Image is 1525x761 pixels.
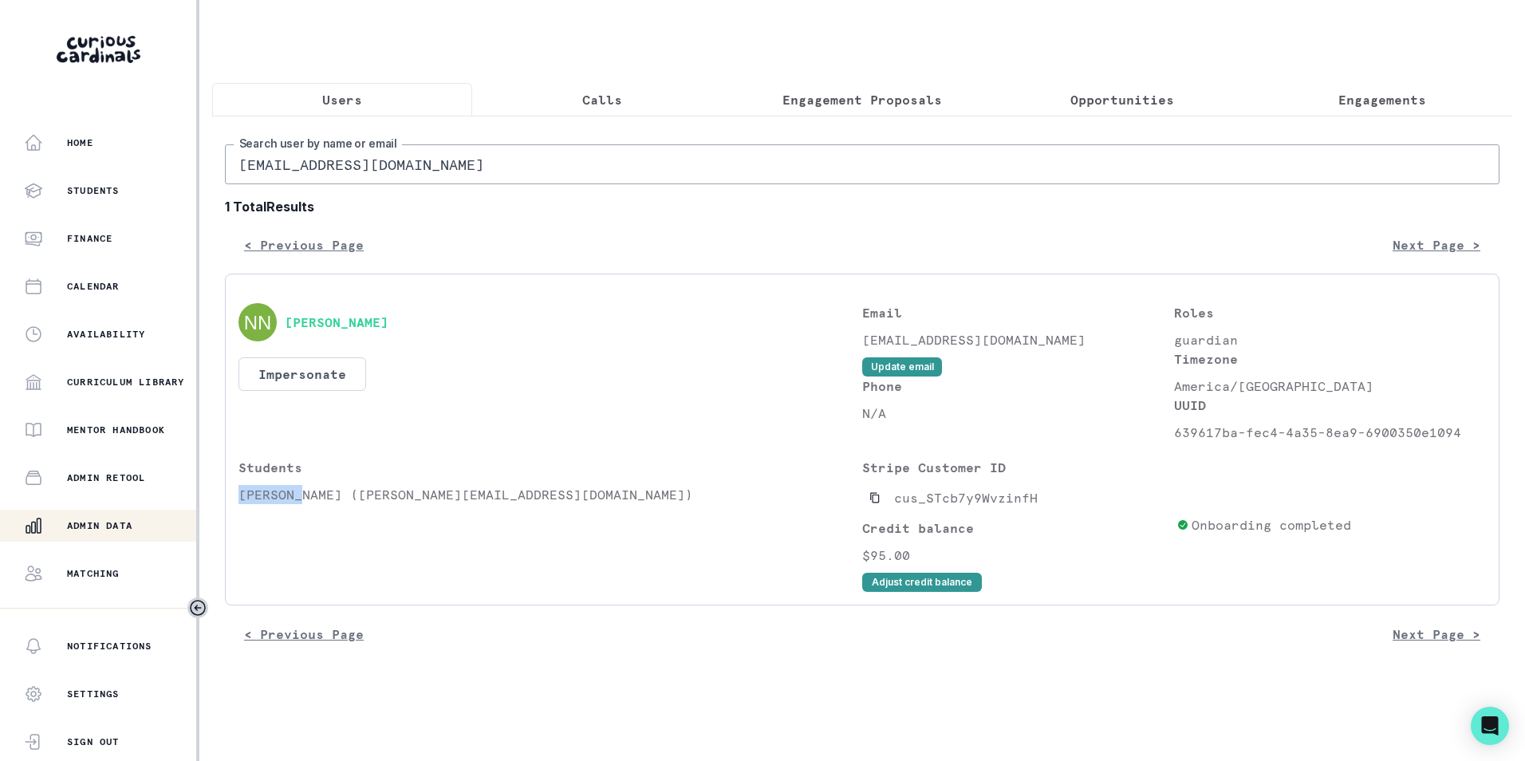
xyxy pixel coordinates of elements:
button: Adjust credit balance [862,573,982,592]
p: Onboarding completed [1192,515,1351,534]
p: Stripe Customer ID [862,458,1170,477]
b: 1 Total Results [225,197,1499,216]
button: < Previous Page [225,229,383,261]
p: Admin Data [67,519,132,532]
p: UUID [1174,396,1486,415]
p: Sign Out [67,735,120,748]
p: Opportunities [1070,90,1174,109]
p: Credit balance [862,519,1170,538]
p: America/[GEOGRAPHIC_DATA] [1174,377,1486,396]
p: 639617ba-fec4-4a35-8ea9-6900350e1094 [1174,423,1486,442]
button: Update email [862,357,942,377]
p: Calendar [67,280,120,293]
img: Curious Cardinals Logo [57,36,140,63]
button: Copied to clipboard [862,485,888,511]
p: N/A [862,404,1174,423]
p: Matching [67,567,120,580]
p: [EMAIL_ADDRESS][DOMAIN_NAME] [862,330,1174,349]
p: [PERSON_NAME] ([PERSON_NAME][EMAIL_ADDRESS][DOMAIN_NAME]) [238,485,862,504]
p: Settings [67,688,120,700]
p: $95.00 [862,546,1170,565]
p: Curriculum Library [67,376,185,388]
p: Email [862,303,1174,322]
p: Roles [1174,303,1486,322]
div: Open Intercom Messenger [1471,707,1509,745]
img: svg [238,303,277,341]
button: Next Page > [1373,229,1499,261]
p: guardian [1174,330,1486,349]
p: Students [238,458,862,477]
p: Finance [67,232,112,245]
p: cus_STcb7y9WvzinfH [894,488,1038,507]
button: < Previous Page [225,618,383,650]
button: Toggle sidebar [187,597,208,618]
p: Students [67,184,120,197]
p: Engagement Proposals [782,90,942,109]
p: Notifications [67,640,152,653]
p: Phone [862,377,1174,396]
button: [PERSON_NAME] [285,314,388,330]
p: Engagements [1338,90,1426,109]
button: Next Page > [1373,618,1499,650]
p: Mentor Handbook [67,424,165,436]
p: Availability [67,328,145,341]
p: Admin Retool [67,471,145,484]
p: Calls [582,90,622,109]
button: Impersonate [238,357,366,391]
p: Home [67,136,93,149]
p: Timezone [1174,349,1486,369]
p: Users [322,90,362,109]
